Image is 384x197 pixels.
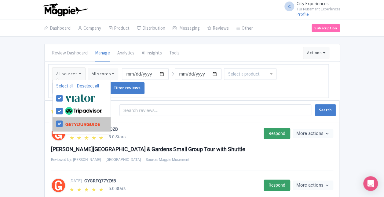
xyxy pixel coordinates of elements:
[303,47,329,59] button: Actions
[77,134,83,140] span: ★
[84,178,116,183] span: GYGRFQ77YZ6B
[65,107,102,115] img: tripadvisor_background-ebb97188f8c6c657a79ad20e0caa6051.svg
[173,20,200,37] a: Messaging
[236,20,253,37] a: Other
[65,118,100,130] img: get_your_guide-5a6366678479520ec94e3f9d2b9f304b.svg
[293,129,333,138] button: More actions
[84,185,90,191] span: ★
[99,134,105,140] span: ★
[69,126,260,132] div: [DATE]
[108,20,130,37] a: Product
[110,82,145,94] input: Filter reviews
[69,134,75,140] span: ★
[51,145,333,153] div: [PERSON_NAME][GEOGRAPHIC_DATA] & Gardens Small Group Tour with Shuttle
[293,180,333,190] button: More actions
[169,45,180,62] a: Tools
[69,178,260,184] div: [DATE]
[264,180,290,191] a: Respond
[52,178,65,193] img: getyourguide-round-color-01-387e9c9c55baeb03044eb106b914ed38.svg
[69,185,75,191] span: ★
[146,157,189,162] span: Source: Magpie Musement
[297,1,329,6] span: City Experiences
[281,1,340,11] a: C City Experiences TUI Musement Experiences
[108,185,126,192] span: 5.0 Stars
[108,134,126,140] span: 5.0 Stars
[99,185,105,191] span: ★
[91,185,97,191] span: ★
[65,93,96,103] img: viator-e2bf771eb72f7a6029a5edfbb081213a.svg
[137,20,165,37] a: Distribution
[52,68,85,80] button: All sources
[315,104,335,116] button: Search
[264,128,290,139] a: Respond
[284,2,294,11] span: C
[297,7,340,11] small: TUI Musement Experiences
[106,157,141,162] span: [GEOGRAPHIC_DATA]
[77,185,83,191] span: ★
[91,134,97,140] span: ★
[52,80,111,134] ul: All sources
[52,45,88,62] a: Review Dashboard
[52,126,65,141] img: getyourguide-round-color-01-387e9c9c55baeb03044eb106b914ed38.svg
[297,11,309,17] a: Profile
[41,3,89,17] img: logo-ab69f6fb50320c5b225c76a69d11143b.png
[363,176,378,191] div: Open Intercom Messenger
[312,24,340,32] a: Subscription
[56,83,73,89] a: Select all
[84,134,90,140] span: ★
[117,45,134,62] a: Analytics
[207,20,229,37] a: Reviews
[51,157,101,162] span: Reviewed by: [PERSON_NAME]
[44,20,71,37] a: Dashboard
[228,71,260,77] input: Select a product
[95,45,110,62] a: Manage
[142,45,162,62] a: AI Insights
[119,104,312,116] input: Search reviews...
[88,68,119,80] button: All scores
[77,83,99,89] a: Deselect all
[78,20,101,37] a: Company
